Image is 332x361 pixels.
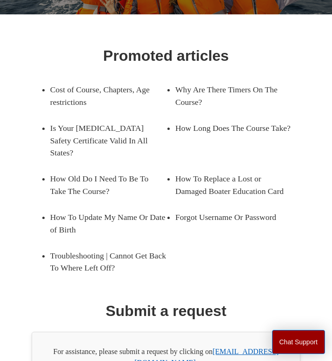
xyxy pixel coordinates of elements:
a: Cost of Course, Chapters, Age restrictions [50,77,166,115]
a: Troubleshooting | Cannot Get Back To Where Left Off? [50,243,166,281]
h1: Submit a request [106,300,226,322]
a: How To Replace a Lost or Damaged Boater Education Card [175,166,291,204]
a: Forgot Username Or Password [175,204,291,230]
a: How Long Does The Course Take? [175,115,291,141]
h1: Promoted articles [103,45,229,67]
a: How To Update My Name Or Date of Birth [50,204,166,243]
a: Is Your [MEDICAL_DATA] Safety Certificate Valid In All States? [50,115,166,166]
a: Why Are There Timers On The Course? [175,77,291,115]
a: How Old Do I Need To Be To Take The Course? [50,166,166,204]
button: Chat Support [272,330,325,354]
